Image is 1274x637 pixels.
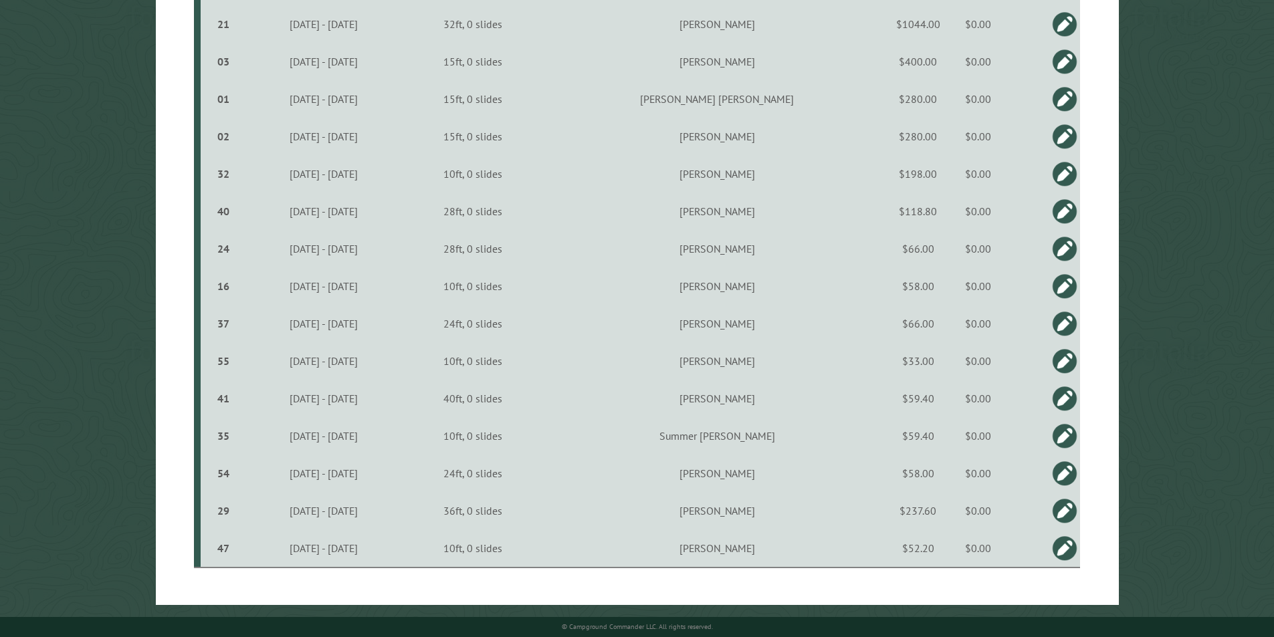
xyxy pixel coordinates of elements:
td: 28ft, 0 slides [403,230,542,267]
td: [PERSON_NAME] [542,43,891,80]
div: 41 [206,392,241,405]
td: $118.80 [891,193,945,230]
td: 15ft, 0 slides [403,80,542,118]
div: [DATE] - [DATE] [245,354,401,368]
td: $198.00 [891,155,945,193]
td: [PERSON_NAME] [542,492,891,529]
td: 10ft, 0 slides [403,417,542,455]
div: [DATE] - [DATE] [245,279,401,293]
td: [PERSON_NAME] [542,118,891,155]
td: 10ft, 0 slides [403,342,542,380]
td: $0.00 [945,230,1012,267]
div: 35 [206,429,241,442]
td: [PERSON_NAME] [542,455,891,492]
div: 32 [206,167,241,180]
td: $0.00 [945,43,1012,80]
td: 10ft, 0 slides [403,155,542,193]
td: [PERSON_NAME] [542,230,891,267]
td: $59.40 [891,380,945,417]
div: 03 [206,55,241,68]
td: $237.60 [891,492,945,529]
td: 36ft, 0 slides [403,492,542,529]
td: 15ft, 0 slides [403,43,542,80]
td: $0.00 [945,267,1012,305]
div: 16 [206,279,241,293]
td: $0.00 [945,5,1012,43]
div: [DATE] - [DATE] [245,17,401,31]
div: 24 [206,242,241,255]
td: [PERSON_NAME] [542,380,891,417]
td: $0.00 [945,155,1012,193]
div: [DATE] - [DATE] [245,541,401,555]
td: [PERSON_NAME] [542,193,891,230]
td: $0.00 [945,305,1012,342]
td: 15ft, 0 slides [403,118,542,155]
td: $52.20 [891,529,945,567]
div: [DATE] - [DATE] [245,317,401,330]
div: 21 [206,17,241,31]
td: $58.00 [891,267,945,305]
div: [DATE] - [DATE] [245,92,401,106]
small: © Campground Commander LLC. All rights reserved. [562,622,713,631]
td: $0.00 [945,342,1012,380]
td: [PERSON_NAME] [542,155,891,193]
div: [DATE] - [DATE] [245,392,401,405]
td: $0.00 [945,417,1012,455]
td: $0.00 [945,455,1012,492]
div: [DATE] - [DATE] [245,467,401,480]
td: [PERSON_NAME] [PERSON_NAME] [542,80,891,118]
td: $0.00 [945,529,1012,567]
div: [DATE] - [DATE] [245,504,401,517]
div: 29 [206,504,241,517]
td: 10ft, 0 slides [403,267,542,305]
div: 47 [206,541,241,555]
td: $66.00 [891,230,945,267]
td: $0.00 [945,380,1012,417]
td: [PERSON_NAME] [542,5,891,43]
td: [PERSON_NAME] [542,305,891,342]
div: [DATE] - [DATE] [245,429,401,442]
td: $66.00 [891,305,945,342]
td: 24ft, 0 slides [403,455,542,492]
td: 24ft, 0 slides [403,305,542,342]
td: 40ft, 0 slides [403,380,542,417]
td: [PERSON_NAME] [542,267,891,305]
td: $0.00 [945,80,1012,118]
div: 37 [206,317,241,330]
td: 32ft, 0 slides [403,5,542,43]
div: 40 [206,205,241,218]
div: 55 [206,354,241,368]
td: $1044.00 [891,5,945,43]
td: $400.00 [891,43,945,80]
td: $0.00 [945,193,1012,230]
td: [PERSON_NAME] [542,529,891,567]
td: 10ft, 0 slides [403,529,542,567]
td: $33.00 [891,342,945,380]
div: [DATE] - [DATE] [245,130,401,143]
div: 02 [206,130,241,143]
td: [PERSON_NAME] [542,342,891,380]
td: $58.00 [891,455,945,492]
td: Summer [PERSON_NAME] [542,417,891,455]
td: $0.00 [945,118,1012,155]
td: 28ft, 0 slides [403,193,542,230]
div: 54 [206,467,241,480]
td: $280.00 [891,118,945,155]
td: $280.00 [891,80,945,118]
td: $59.40 [891,417,945,455]
div: [DATE] - [DATE] [245,205,401,218]
div: 01 [206,92,241,106]
div: [DATE] - [DATE] [245,242,401,255]
td: $0.00 [945,492,1012,529]
div: [DATE] - [DATE] [245,55,401,68]
div: [DATE] - [DATE] [245,167,401,180]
